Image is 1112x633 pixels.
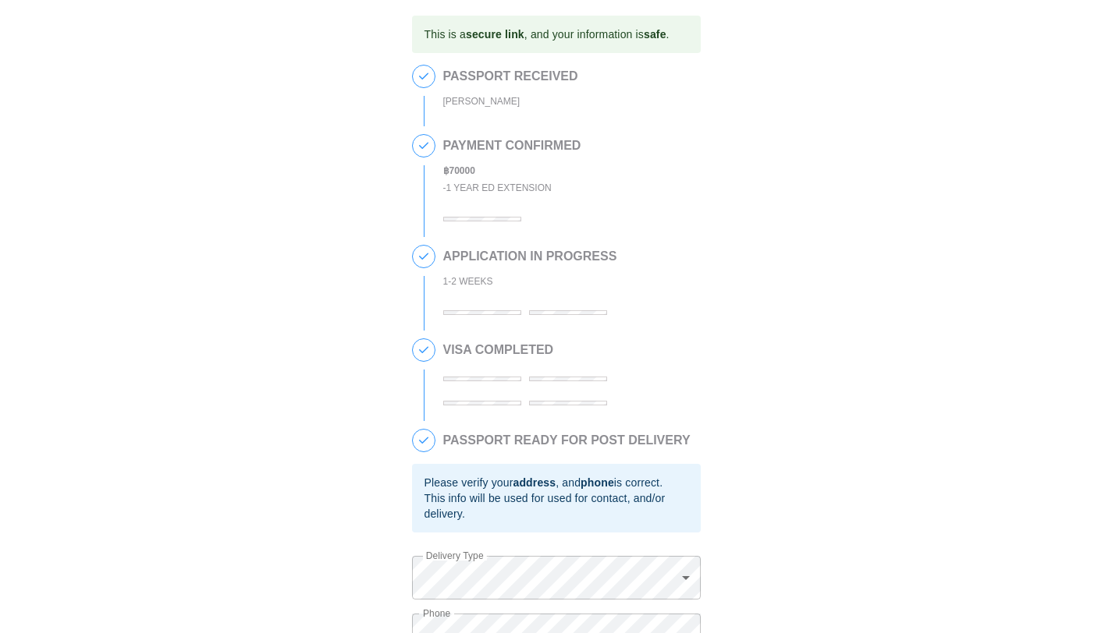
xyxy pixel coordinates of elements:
[443,69,578,83] h2: PASSPORT RECEIVED
[413,339,435,361] span: 4
[581,476,614,489] b: phone
[644,28,666,41] b: safe
[443,165,475,176] b: ฿ 70000
[443,343,693,357] h2: VISA COMPLETED
[466,28,524,41] b: secure link
[443,139,581,153] h2: PAYMENT CONFIRMED
[425,20,670,48] div: This is a , and your information is .
[413,246,435,267] span: 3
[443,433,691,447] h2: PASSPORT READY FOR POST DELIVERY
[413,135,435,157] span: 2
[443,273,617,291] div: 1-2 WEEKS
[443,179,581,197] div: - 1 Year ED Extension
[513,476,556,489] b: address
[425,475,688,490] div: Please verify your , and is correct.
[425,490,688,522] div: This info will be used for used for contact, and/or delivery.
[443,93,578,111] div: [PERSON_NAME]
[413,65,435,87] span: 1
[413,430,435,451] span: 5
[443,249,617,263] h2: APPLICATION IN PROGRESS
